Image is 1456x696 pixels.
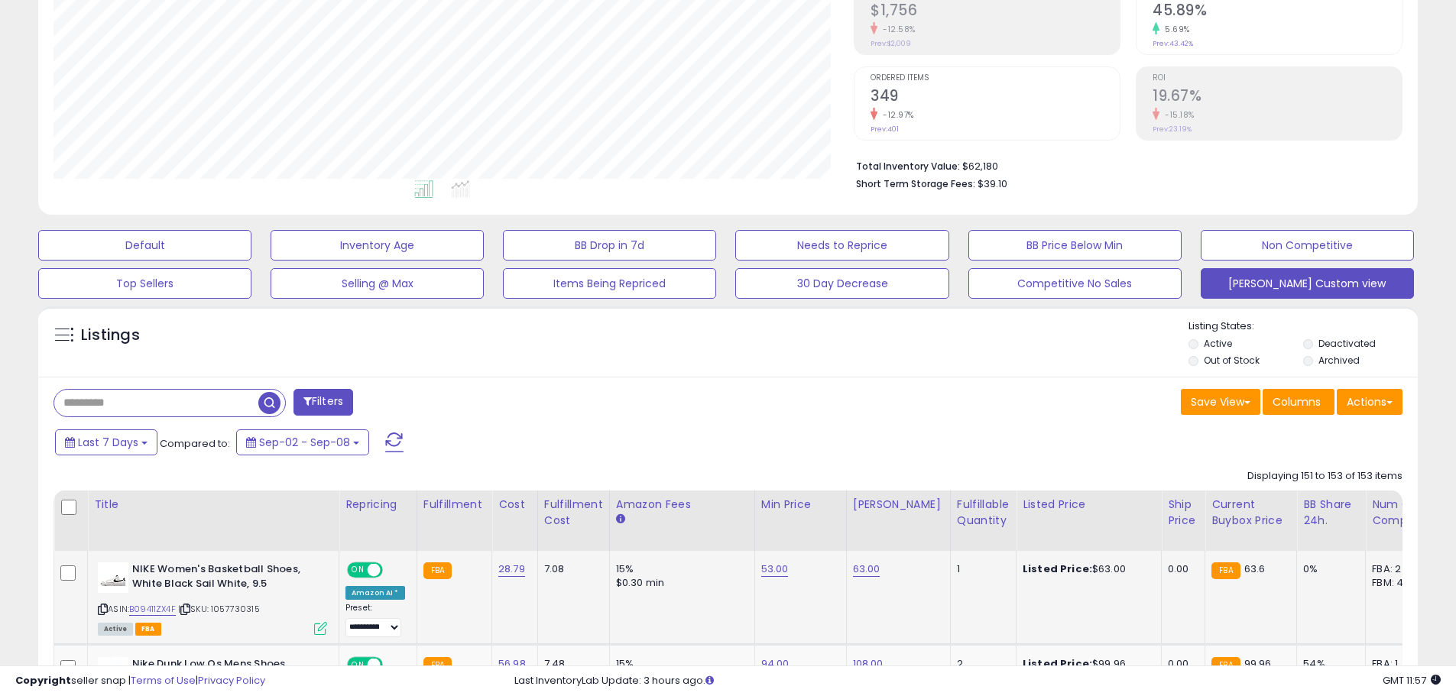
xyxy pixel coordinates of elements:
div: Last InventoryLab Update: 3 hours ago. [514,674,1441,688]
a: 94.00 [761,656,790,672]
span: Columns [1273,394,1321,410]
div: 15% [616,657,743,671]
b: NIKE Women's Basketball Shoes, White Black Sail White, 9.5 [132,562,318,594]
button: Competitive No Sales [968,268,1182,299]
div: Min Price [761,497,840,513]
div: Current Buybox Price [1211,497,1290,529]
div: Title [94,497,332,513]
span: 2025-09-16 11:57 GMT [1383,673,1441,688]
div: seller snap | | [15,674,265,688]
button: [PERSON_NAME] Custom view [1201,268,1414,299]
div: Preset: [345,603,405,637]
div: Fulfillment [423,497,485,513]
span: OFF [381,564,405,577]
div: $0.30 min [616,576,743,590]
small: FBA [423,657,452,674]
a: 56.98 [498,656,526,672]
small: Prev: $2,009 [871,39,911,48]
b: Nike Dunk Low Qs Mens Shoes Varsity Red/Silver-White Size-11.5 [132,657,318,689]
span: ROI [1153,74,1402,83]
a: 108.00 [853,656,884,672]
small: 5.69% [1159,24,1190,35]
div: 15% [616,562,743,576]
small: Amazon Fees. [616,513,625,526]
small: FBA [1211,562,1240,579]
div: 54% [1303,657,1354,671]
small: FBA [423,562,452,579]
span: FBA [135,623,161,636]
div: FBA: 2 [1372,562,1422,576]
span: Last 7 Days [78,435,138,450]
strong: Copyright [15,673,71,688]
h5: Listings [81,325,140,346]
img: 31Gm9RI1szL._SL40_.jpg [98,657,128,688]
div: Listed Price [1023,497,1155,513]
h2: $1,756 [871,2,1120,22]
button: Default [38,230,251,261]
label: Archived [1318,354,1360,367]
small: -12.58% [877,24,916,35]
div: ASIN: [98,562,327,633]
small: FBA [1211,657,1240,674]
div: Fulfillment Cost [544,497,603,529]
img: 316ioC+4U4L._SL40_.jpg [98,562,128,593]
div: 7.08 [544,562,598,576]
div: FBA: 1 [1372,657,1422,671]
span: Compared to: [160,436,230,451]
small: -15.18% [1159,109,1195,121]
span: All listings currently available for purchase on Amazon [98,623,133,636]
div: [PERSON_NAME] [853,497,944,513]
h2: 19.67% [1153,87,1402,108]
span: OFF [381,658,405,671]
button: Save View [1181,389,1260,415]
button: Needs to Reprice [735,230,949,261]
span: ON [349,564,368,577]
button: Non Competitive [1201,230,1414,261]
a: Privacy Policy [198,673,265,688]
button: Sep-02 - Sep-08 [236,429,369,455]
span: | SKU: 1057730315 [178,603,260,615]
b: Listed Price: [1023,656,1092,671]
div: Fulfillable Quantity [957,497,1010,529]
a: 63.00 [853,562,880,577]
div: 2 [957,657,1004,671]
button: 30 Day Decrease [735,268,949,299]
label: Active [1204,337,1232,350]
div: $99.96 [1023,657,1150,671]
div: Amazon AI * [345,586,405,600]
div: 1 [957,562,1004,576]
label: Deactivated [1318,337,1376,350]
span: Sep-02 - Sep-08 [259,435,350,450]
button: Selling @ Max [271,268,484,299]
button: Actions [1337,389,1402,415]
div: Num of Comp. [1372,497,1428,529]
small: Prev: 401 [871,125,899,134]
small: -12.97% [877,109,914,121]
b: Total Inventory Value: [856,160,960,173]
button: Last 7 Days [55,429,157,455]
button: Top Sellers [38,268,251,299]
span: Ordered Items [871,74,1120,83]
b: Listed Price: [1023,562,1092,576]
span: 99.96 [1244,656,1272,671]
span: 63.6 [1244,562,1266,576]
div: Displaying 151 to 153 of 153 items [1247,469,1402,484]
div: Amazon Fees [616,497,748,513]
div: FBM: 4 [1372,576,1422,590]
button: Filters [293,389,353,416]
small: Prev: 23.19% [1153,125,1192,134]
h2: 349 [871,87,1120,108]
button: BB Price Below Min [968,230,1182,261]
div: 0.00 [1168,562,1193,576]
label: Out of Stock [1204,354,1260,367]
span: ON [349,658,368,671]
div: 0% [1303,562,1354,576]
div: $63.00 [1023,562,1150,576]
a: B09411ZX4F [129,603,176,616]
div: BB Share 24h. [1303,497,1359,529]
div: Repricing [345,497,410,513]
button: Inventory Age [271,230,484,261]
a: 28.79 [498,562,525,577]
a: 53.00 [761,562,789,577]
button: BB Drop in 7d [503,230,716,261]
